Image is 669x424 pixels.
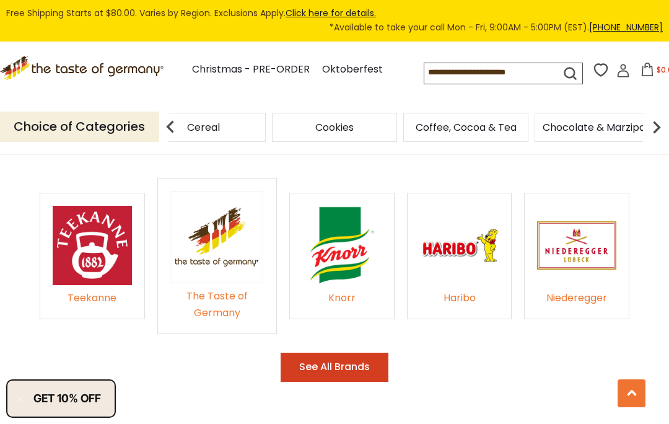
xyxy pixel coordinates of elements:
a: Niederegger [537,275,616,307]
div: Niederegger [537,290,616,307]
a: Christmas - PRE-ORDER [192,61,310,78]
a: Coffee, Cocoa & Tea [416,123,517,132]
img: Niederegger [537,206,616,285]
img: previous arrow [158,115,183,139]
img: Knorr [302,206,382,285]
a: The Taste of Germany [170,273,264,321]
span: *Available to take your call Mon - Fri, 9:00AM - 5:00PM (EST). [330,20,663,35]
img: Teekanne [53,206,132,285]
img: The Taste of Germany [170,191,263,283]
a: Cereal [187,123,220,132]
a: [PHONE_NUMBER] [589,21,663,33]
img: Haribo [420,206,499,285]
img: next arrow [644,115,669,139]
div: Free Shipping Starts at $80.00. Varies by Region. Exclusions Apply. [6,6,663,35]
a: Oktoberfest [322,61,383,78]
a: Knorr [302,275,382,307]
div: Teekanne [53,290,132,307]
div: Knorr [302,290,382,307]
div: Haribo [420,290,499,307]
a: Haribo [420,275,499,307]
a: Teekanne [53,275,132,307]
div: The Taste of Germany [170,288,264,321]
a: Chocolate & Marzipan [543,123,652,132]
a: Cookies [315,123,354,132]
a: Click here for details. [286,7,376,19]
button: See All Brands [281,353,388,382]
